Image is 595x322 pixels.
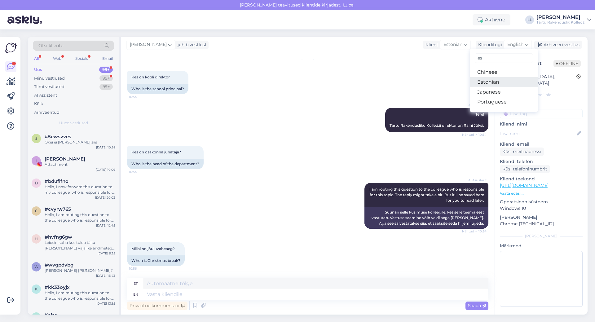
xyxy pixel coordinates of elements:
span: [PERSON_NAME] [130,41,167,48]
div: Kõik [34,101,43,107]
div: Klienditugi [476,42,502,48]
div: Who is the school principal? [127,84,188,94]
div: 99+ [99,84,113,90]
div: juhib vestlust [175,42,207,48]
div: [DATE] 20:02 [95,195,115,200]
span: #hvfng6gw [45,234,72,240]
div: Who is the head of the department? [127,159,204,169]
span: #5ewsvves [45,134,71,139]
span: h [35,236,38,241]
a: [PERSON_NAME]Tartu Rakenduslik Kolledž [536,15,591,25]
div: Leidsin koha kus tuleb täita [PERSON_NAME] vajalike andmetega, et saaks siseveebiga liituda [45,240,115,251]
div: Kliendi info [500,92,583,98]
p: Kliendi email [500,141,583,148]
a: Portuguese [470,97,538,107]
span: AI Assistent [463,103,487,108]
div: When is Christmas break? [127,255,185,266]
div: Okei ei [PERSON_NAME] siis [45,139,115,145]
input: Kirjuta, millist tag'i otsid [475,53,533,63]
div: Web [52,55,63,63]
span: 10:56 [129,266,152,271]
div: 99+ [99,67,113,73]
p: Kliendi nimi [500,121,583,127]
div: Privaatne kommentaar [127,302,187,310]
div: Hello, I am routing this question to the colleague who is responsible for this topic. The reply m... [45,212,115,223]
p: Operatsioonisüsteem [500,199,583,205]
span: 5 [35,136,37,141]
div: Küsi telefoninumbrit [500,165,550,173]
div: Küsi meiliaadressi [500,148,544,156]
div: Aktiivne [473,14,510,25]
span: Saada [468,303,486,308]
span: c [35,209,38,213]
span: b [35,181,38,185]
p: Klienditeekond [500,176,583,182]
p: Kliendi telefon [500,158,583,165]
div: [DATE] 16:43 [96,273,115,278]
div: Email [101,55,114,63]
div: Hello, I am routing this question to the colleague who is responsible for this topic. The reply m... [45,290,115,301]
span: 10:54 [129,170,152,174]
div: [PERSON_NAME] [500,233,583,239]
div: [DATE] 10:58 [96,145,115,150]
span: w [34,264,38,269]
div: [PERSON_NAME] [PERSON_NAME]? [45,268,115,273]
span: #kk33oyjx [45,285,70,290]
span: Kaisa [45,312,57,318]
div: en [133,289,138,300]
span: #wvgpdvbg [45,262,73,268]
div: Attachment [45,162,115,167]
div: [DATE] 13:35 [96,301,115,306]
div: [DATE] 9:35 [98,251,115,256]
p: Chrome [TECHNICAL_ID] [500,221,583,227]
div: Arhiveeri vestlus [534,41,582,49]
span: I am routing this question to the colleague who is responsible for this topic. The reply might ta... [369,187,485,203]
div: Tartu Rakenduslik Kolledž [536,20,584,25]
span: I [36,158,37,163]
div: [DATE] 12:45 [96,223,115,228]
p: Windows 10 [500,205,583,212]
span: Ismail Mirzojev [45,156,85,162]
span: Nähtud ✓ 10:54 [462,132,487,137]
div: LL [525,15,534,24]
span: k [35,287,38,291]
input: Lisa nimi [500,130,575,137]
div: et [134,278,138,289]
div: 99+ [99,75,113,82]
p: Kliendi tag'id [500,101,583,108]
div: Suunan selle küsimuse kolleegile, kes selle teema eest vastutab. Vastuse saamine võib veidi aega ... [364,207,488,229]
span: Nähtud ✓ 10:54 [462,229,487,234]
div: AI Assistent [34,92,57,99]
p: [PERSON_NAME] [500,214,583,221]
div: Klient [423,42,438,48]
span: English [507,41,523,48]
img: Askly Logo [5,42,17,54]
a: Japanese [470,87,538,97]
span: AI Assistent [463,178,487,183]
div: Minu vestlused [34,75,65,82]
div: [GEOGRAPHIC_DATA], [GEOGRAPHIC_DATA] [502,73,576,86]
a: [URL][DOMAIN_NAME] [500,183,549,188]
span: Estonian [443,41,462,48]
span: Kes on osakonna juhataja? [131,150,181,154]
div: Socials [74,55,89,63]
span: Uued vestlused [59,120,88,126]
input: Lisa tag [500,109,583,118]
span: Offline [553,60,581,67]
span: #bdufifno [45,179,68,184]
div: Arhiveeritud [34,109,59,116]
div: [PERSON_NAME] [536,15,584,20]
span: Kes on kooli direktor [131,75,170,79]
div: Tiimi vestlused [34,84,64,90]
div: [DATE] 10:09 [96,167,115,172]
span: Luba [341,2,355,8]
span: Otsi kliente [38,42,63,49]
div: All [33,55,40,63]
div: Uus [34,67,42,73]
div: Hello, I now forward this question to my colleague, who is responsible for this. The reply will b... [45,184,115,195]
p: Märkmed [500,243,583,249]
span: #cvyrw765 [45,206,71,212]
span: Millal on jõuluvaheaeg? [131,246,175,251]
a: Chinese [470,67,538,77]
p: Vaata edasi ... [500,191,583,196]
